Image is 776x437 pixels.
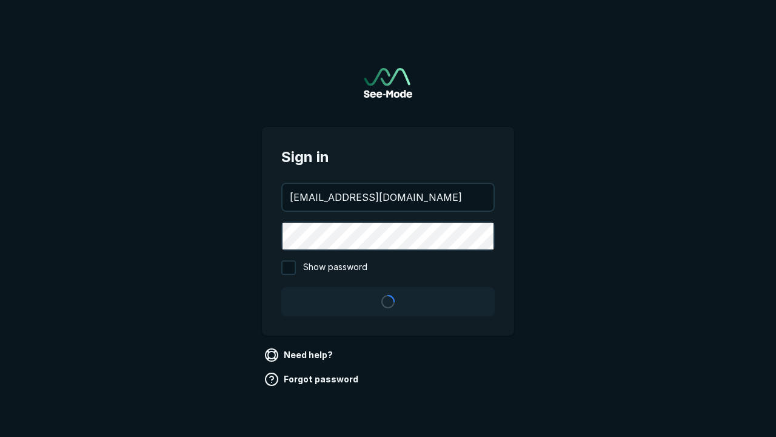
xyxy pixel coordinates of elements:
span: Sign in [281,146,495,168]
img: See-Mode Logo [364,68,412,98]
a: Go to sign in [364,68,412,98]
a: Need help? [262,345,338,365]
input: your@email.com [283,184,493,211]
a: Forgot password [262,370,363,389]
span: Show password [303,260,367,275]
